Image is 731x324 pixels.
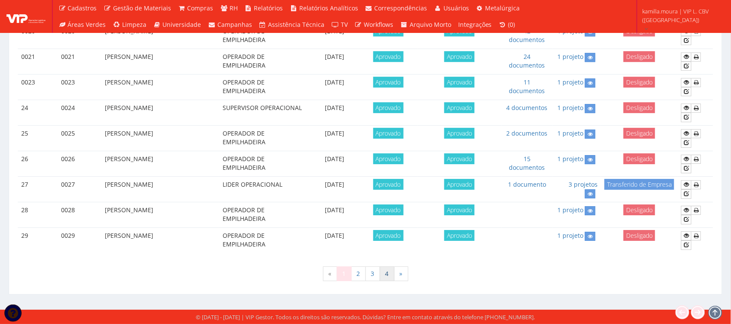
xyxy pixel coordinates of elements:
[310,100,359,125] td: [DATE]
[557,104,583,112] a: 1 projeto
[18,23,58,49] td: 0020
[394,266,408,281] a: Próxima »
[219,74,310,100] td: OPERADOR DE EMPILHADEIRA
[58,202,101,228] td: 0028
[351,16,397,33] a: Workflows
[219,49,310,74] td: OPERADOR DE EMPILHADEIRA
[18,151,58,177] td: 26
[605,179,674,190] span: Transferido de Empresa
[68,20,106,29] span: Áreas Verdes
[557,155,583,163] a: 1 projeto
[507,104,548,112] a: 4 documentos
[58,100,101,125] td: 0024
[310,228,359,253] td: [DATE]
[373,179,404,190] span: Aprovado
[624,102,655,113] span: Desligado
[310,49,359,74] td: [DATE]
[455,16,495,33] a: Integrações
[507,129,548,137] a: 2 documentos
[373,51,404,62] span: Aprovado
[508,180,546,188] a: 1 documento
[256,16,328,33] a: Assistência Técnica
[624,153,655,164] span: Desligado
[6,10,45,23] img: logo
[58,23,101,49] td: 0020
[219,228,310,253] td: OPERADOR DE EMPILHADEIRA
[485,4,520,12] span: Metalúrgica
[444,153,475,164] span: Aprovado
[444,204,475,215] span: Aprovado
[364,20,394,29] span: Workflows
[643,7,720,24] span: kamilla.moura | VIP L. CBV ([GEOGRAPHIC_DATA])
[444,179,475,190] span: Aprovado
[101,23,219,49] td: [PERSON_NAME]
[375,4,427,12] span: Correspondências
[101,100,219,125] td: [PERSON_NAME]
[310,126,359,151] td: [DATE]
[373,128,404,139] span: Aprovado
[122,20,146,29] span: Limpeza
[373,230,404,241] span: Aprovado
[557,206,583,214] a: 1 projeto
[188,4,213,12] span: Compras
[101,177,219,202] td: [PERSON_NAME]
[205,16,256,33] a: Campanhas
[101,202,219,228] td: [PERSON_NAME]
[230,4,238,12] span: RH
[58,151,101,177] td: 0026
[163,20,201,29] span: Universidade
[217,20,252,29] span: Campanhas
[444,230,475,241] span: Aprovado
[18,74,58,100] td: 0023
[495,16,519,33] a: (0)
[509,78,545,95] a: 11 documentos
[373,77,404,87] span: Aprovado
[397,16,455,33] a: Arquivo Morto
[410,20,451,29] span: Arquivo Morto
[58,74,101,100] td: 0023
[101,126,219,151] td: [PERSON_NAME]
[101,151,219,177] td: [PERSON_NAME]
[58,126,101,151] td: 0025
[443,4,469,12] span: Usuários
[299,4,358,12] span: Relatórios Analíticos
[328,16,352,33] a: TV
[219,177,310,202] td: LIDER OPERACIONAL
[101,228,219,253] td: [PERSON_NAME]
[219,23,310,49] td: OPERADOR DE EMPILHADEIRA
[557,27,583,35] a: 1 projeto
[509,52,545,69] a: 24 documentos
[18,100,58,125] td: 24
[18,126,58,151] td: 25
[254,4,283,12] span: Relatórios
[557,78,583,86] a: 1 projeto
[101,74,219,100] td: [PERSON_NAME]
[310,177,359,202] td: [DATE]
[310,151,359,177] td: [DATE]
[569,180,598,188] a: 3 projetos
[509,27,545,44] a: 42 documentos
[113,4,171,12] span: Gestão de Materiais
[68,4,97,12] span: Cadastros
[458,20,492,29] span: Integrações
[444,102,475,113] span: Aprovado
[101,49,219,74] td: [PERSON_NAME]
[365,266,380,281] a: 3
[351,266,366,281] a: 2
[310,23,359,49] td: [DATE]
[58,49,101,74] td: 0021
[219,151,310,177] td: OPERADOR DE EMPILHADEIRA
[268,20,325,29] span: Assistência Técnica
[624,51,655,62] span: Desligado
[18,228,58,253] td: 29
[508,20,515,29] span: (0)
[18,202,58,228] td: 28
[444,51,475,62] span: Aprovado
[58,177,101,202] td: 0027
[18,49,58,74] td: 0021
[341,20,348,29] span: TV
[373,153,404,164] span: Aprovado
[624,230,655,241] span: Desligado
[55,16,110,33] a: Áreas Verdes
[380,266,395,281] a: 4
